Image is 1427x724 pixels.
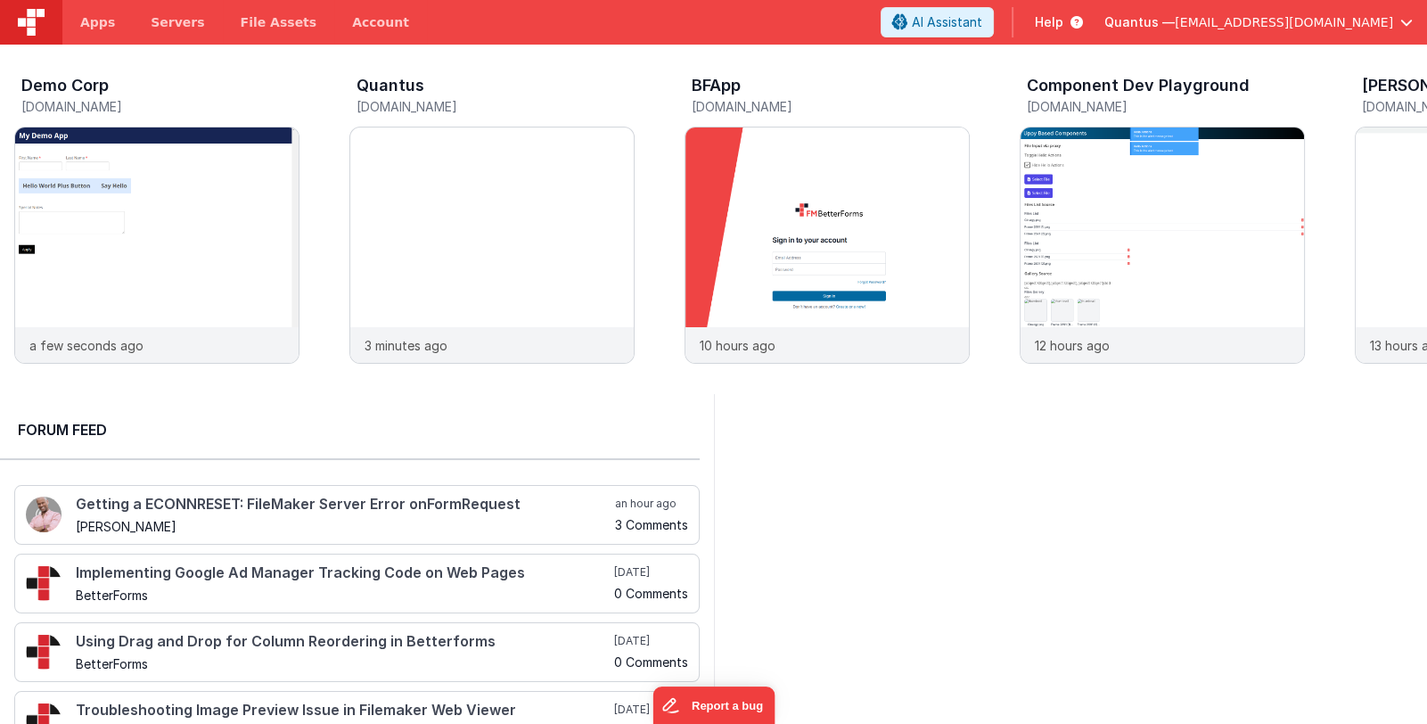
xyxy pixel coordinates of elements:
[1035,13,1063,31] span: Help
[615,497,688,511] h5: an hour ago
[76,634,611,650] h4: Using Drag and Drop for Column Reordering in Betterforms
[21,100,299,113] h5: [DOMAIN_NAME]
[151,13,204,31] span: Servers
[1027,100,1305,113] h5: [DOMAIN_NAME]
[76,588,611,602] h5: BetterForms
[14,622,700,682] a: Using Drag and Drop for Column Reordering in Betterforms BetterForms [DATE] 0 Comments
[615,518,688,531] h5: 3 Comments
[1027,77,1250,95] h3: Component Dev Playground
[365,336,447,355] p: 3 minutes ago
[614,565,688,580] h5: [DATE]
[614,634,688,648] h5: [DATE]
[614,655,688,669] h5: 0 Comments
[76,657,611,671] h5: BetterForms
[700,336,775,355] p: 10 hours ago
[26,565,62,601] img: 295_2.png
[881,7,994,37] button: AI Assistant
[21,77,109,95] h3: Demo Corp
[1175,13,1393,31] span: [EMAIL_ADDRESS][DOMAIN_NAME]
[652,687,775,724] iframe: Marker.io feedback button
[614,587,688,600] h5: 0 Comments
[912,13,982,31] span: AI Assistant
[1104,13,1413,31] button: Quantus — [EMAIL_ADDRESS][DOMAIN_NAME]
[76,703,611,719] h4: Troubleshooting Image Preview Issue in Filemaker Web Viewer
[76,497,611,513] h4: Getting a ECONNRESET: FileMaker Server Error onFormRequest
[357,100,635,113] h5: [DOMAIN_NAME]
[692,100,970,113] h5: [DOMAIN_NAME]
[241,13,317,31] span: File Assets
[80,13,115,31] span: Apps
[14,485,700,545] a: Getting a ECONNRESET: FileMaker Server Error onFormRequest [PERSON_NAME] an hour ago 3 Comments
[692,77,741,95] h3: BFApp
[18,419,682,440] h2: Forum Feed
[14,554,700,613] a: Implementing Google Ad Manager Tracking Code on Web Pages BetterForms [DATE] 0 Comments
[26,634,62,670] img: 295_2.png
[614,703,688,717] h5: [DATE]
[26,497,62,532] img: 411_2.png
[357,77,424,95] h3: Quantus
[76,565,611,581] h4: Implementing Google Ad Manager Tracking Code on Web Pages
[1104,13,1175,31] span: Quantus —
[1035,336,1110,355] p: 12 hours ago
[76,520,611,533] h5: [PERSON_NAME]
